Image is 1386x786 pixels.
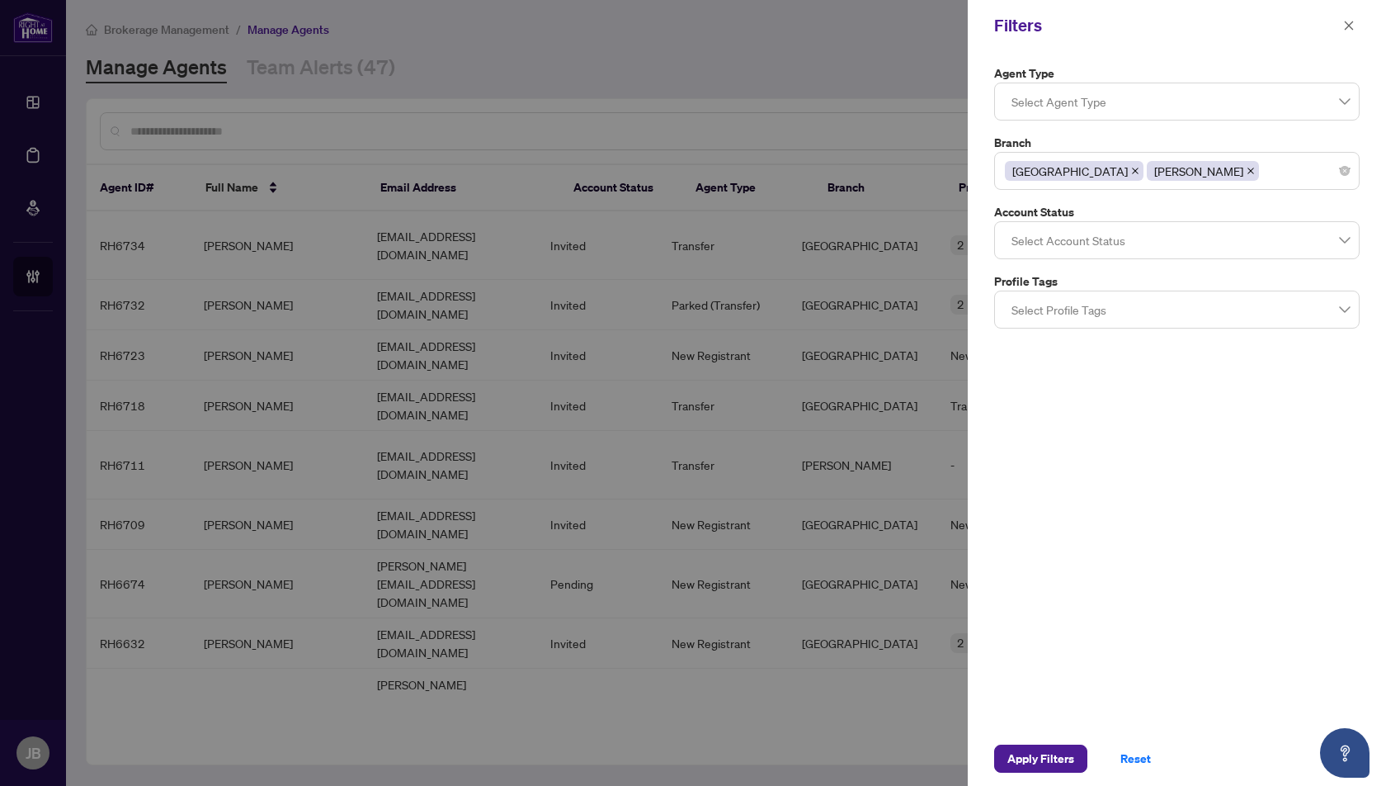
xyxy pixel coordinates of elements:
span: close-circle [1340,166,1350,176]
span: close [1131,167,1139,175]
button: Apply Filters [994,745,1087,773]
button: Reset [1107,745,1164,773]
button: Open asap [1320,728,1369,778]
label: Branch [994,134,1360,152]
label: Profile Tags [994,272,1360,291]
div: Filters [994,13,1338,38]
label: Account Status [994,203,1360,221]
span: Apply Filters [1007,746,1074,772]
span: Vaughan [1147,161,1259,181]
label: Agent Type [994,64,1360,83]
span: close [1343,20,1355,31]
span: [PERSON_NAME] [1154,162,1243,180]
span: close [1247,167,1255,175]
span: Mississauga [1005,161,1143,181]
span: Reset [1120,746,1151,772]
span: [GEOGRAPHIC_DATA] [1012,162,1128,180]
